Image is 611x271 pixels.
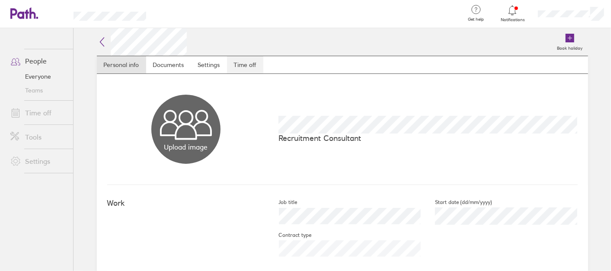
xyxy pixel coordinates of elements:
[499,4,527,22] a: Notifications
[3,153,73,170] a: Settings
[3,70,73,83] a: Everyone
[3,52,73,70] a: People
[3,83,73,97] a: Teams
[265,199,297,206] label: Job title
[146,56,191,73] a: Documents
[265,232,311,239] label: Contract type
[3,128,73,146] a: Tools
[3,104,73,121] a: Time off
[552,28,588,56] a: Book holiday
[97,56,146,73] a: Personal info
[278,134,578,143] p: Recruitment Consultant
[552,43,588,51] label: Book holiday
[462,17,490,22] span: Get help
[191,56,227,73] a: Settings
[107,199,265,208] h4: Work
[227,56,263,73] a: Time off
[421,199,493,206] label: Start date (dd/mm/yyyy)
[499,17,527,22] span: Notifications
